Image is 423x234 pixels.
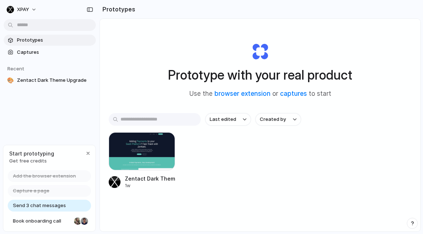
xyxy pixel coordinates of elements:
span: Send 3 chat messages [13,202,66,209]
a: Prototypes [4,35,96,46]
span: Last edited [210,116,236,123]
span: Start prototyping [9,150,54,157]
button: XPAY [4,4,41,15]
a: 🎨Zentact Dark Theme Upgrade [4,75,96,86]
a: Book onboarding call [8,215,91,227]
button: Created by [255,113,301,126]
span: Created by [260,116,286,123]
div: Nicole Kubica [73,217,82,226]
div: 🎨 [7,77,14,84]
span: Zentact Dark Theme Upgrade [17,77,93,84]
a: captures [280,90,307,97]
span: Use the or to start [189,89,331,99]
span: Captures [17,49,93,56]
span: Add the browser extension [13,172,76,180]
button: Last edited [205,113,251,126]
div: 1w [125,182,175,189]
span: Capture a page [13,187,49,195]
a: browser extension [214,90,270,97]
a: Captures [4,47,96,58]
span: Get free credits [9,157,54,165]
span: XPAY [17,6,29,13]
span: Prototypes [17,36,93,44]
h2: Prototypes [99,5,135,14]
h1: Prototype with your real product [168,65,352,85]
a: Zentact Dark Theme UpgradeZentact Dark Theme Upgrade1w [109,132,175,189]
div: Christian Iacullo [80,217,89,226]
div: Zentact Dark Theme Upgrade [125,175,175,182]
span: Recent [7,66,24,71]
span: Book onboarding call [13,217,71,225]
